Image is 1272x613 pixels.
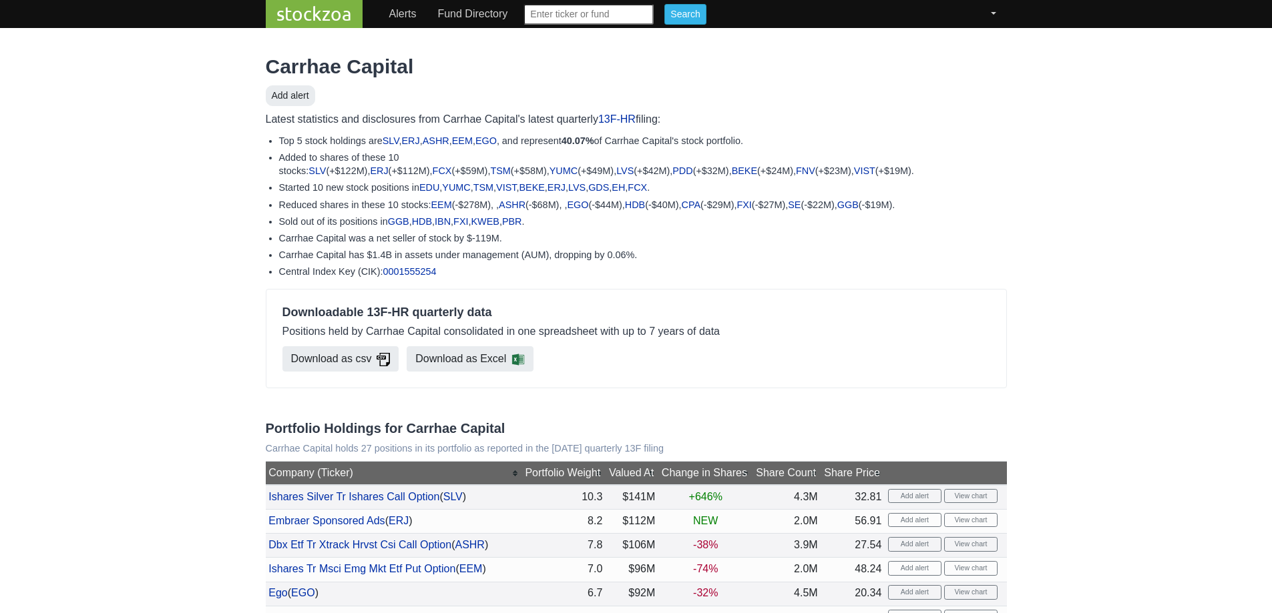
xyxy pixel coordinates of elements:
button: Add alert [888,585,941,600]
a: SLV [443,491,463,502]
a: Dbx Etf Tr Xtrack Hrvst Csi Call Option [268,539,451,550]
a: SE [788,199,801,210]
a: 0001555254 [383,266,436,277]
a: HDB [412,216,432,227]
li: Sold out of its positions in , , , , , . [279,215,1007,228]
a: EEM [459,563,483,574]
td: $92M [606,582,658,606]
td: $96M [606,558,658,582]
a: ASHR [499,199,525,210]
td: 2.0M [753,558,821,582]
a: Ishares Tr Msci Emg Mkt Etf Put Option [268,563,455,574]
input: Search [664,4,706,25]
th: Valued At: No sort applied, activate to apply an ascending sort [606,462,658,485]
li: Started 10 new stock positions in , , , , , , , , , . [279,181,1007,194]
img: Download consolidated filings csv [377,353,389,366]
a: 13F-HR [598,113,636,125]
a: FCX [628,182,647,193]
td: 32.81 [821,485,885,510]
td: 27.54 [821,534,885,558]
a: TSM [473,182,493,193]
a: GGB [388,216,409,227]
a: IBN [435,216,451,227]
span: -74% [693,563,718,574]
div: Portfolio Weight [525,465,602,481]
li: Top 5 stock holdings are , , , , , and represent of Carrhae Capital's stock portfolio. [279,134,1007,147]
span: -32% [693,587,718,598]
input: Enter ticker or fund [523,4,654,25]
a: BEKE [519,182,544,193]
a: EH [612,182,625,193]
td: 8.2 [522,510,606,534]
td: 7.0 [522,558,606,582]
th: Share Count: No sort applied, activate to apply an ascending sort [753,462,821,485]
td: $141M [606,485,658,510]
td: 2.0M [753,510,821,534]
li: Reduced shares in these 10 stocks: (-$278M), , (-$68M), , (-$44M), (-$40M), (-$29M), (-$27M), (-$... [279,198,1007,211]
th: : No sort applied, sorting is disabled [885,462,1006,485]
a: EEM [452,135,473,146]
a: ERJ [370,165,388,176]
td: ( ) [266,510,522,534]
a: ERJ [402,135,420,146]
a: PDD [672,165,692,176]
a: Fund Directory [432,1,513,27]
a: ASHR [455,539,484,550]
td: 20.34 [821,582,885,606]
td: ( ) [266,534,522,558]
a: LVS [568,182,586,193]
td: 48.24 [821,558,885,582]
div: Change in Shares [662,465,750,481]
button: Add alert [888,561,941,576]
div: Share Count [756,465,817,481]
a: PBR [502,216,522,227]
td: 6.7 [522,582,606,606]
a: BEKE [732,165,757,176]
td: 56.91 [821,510,885,534]
th: Change in Shares: No sort applied, activate to apply an ascending sort [658,462,753,485]
a: CPA [682,199,701,210]
a: VIST [496,182,516,193]
a: YUMC [550,165,578,176]
p: Latest statistics and disclosures from Carrhae Capital's latest quarterly filing: [266,111,1007,127]
a: SLV [308,165,326,176]
div: Company (Ticker) [268,465,519,481]
li: Central Index Key (CIK): [279,265,1007,278]
a: EGO [475,135,497,146]
div: Share Price [824,465,881,481]
a: EDU [419,182,439,193]
p: Positions held by Carrhae Capital consolidated in one spreadsheet with up to 7 years of data [282,324,990,340]
a: View chart [944,513,998,528]
li: Carrhae Capital was a net seller of stock by $-119M. [279,231,1007,245]
td: 4.5M [753,582,821,606]
a: KWEB [471,216,499,227]
a: FNV [796,165,815,176]
th: Company (Ticker): No sort applied, activate to apply an ascending sort [266,462,522,485]
span: -38% [693,539,718,550]
td: 7.8 [522,534,606,558]
a: EEM [431,199,451,210]
a: Alerts [384,1,422,27]
a: FXI [736,199,751,210]
a: Ishares Silver Tr Ishares Call Option [268,491,439,502]
a: TSM [490,165,510,176]
a: View chart [944,537,998,552]
button: Add alert [266,85,315,106]
a: View chart [944,585,998,600]
td: $106M [606,534,658,558]
b: 40.07% [562,135,594,146]
li: Added to shares of these 10 stocks: (+$122M), (+$112M), (+$59M), (+$58M), (+$49M), (+$42M), (+$32... [279,151,1007,177]
a: View chart [944,561,998,576]
a: FCX [433,165,452,176]
td: ( ) [266,582,522,606]
td: ( ) [266,558,522,582]
a: HDB [625,199,645,210]
div: Valued At [609,465,655,481]
a: Download as Excel [407,346,534,372]
p: Carrhae Capital holds 27 positions in its portfolio as reported in the [DATE] quarterly 13F filing [266,443,1007,454]
img: Download consolidated filings xlsx [511,353,525,366]
h3: Portfolio Holdings for Carrhae Capital [266,420,1007,436]
a: View chart [944,489,998,504]
td: 10.3 [522,485,606,510]
a: Ego [268,587,287,598]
